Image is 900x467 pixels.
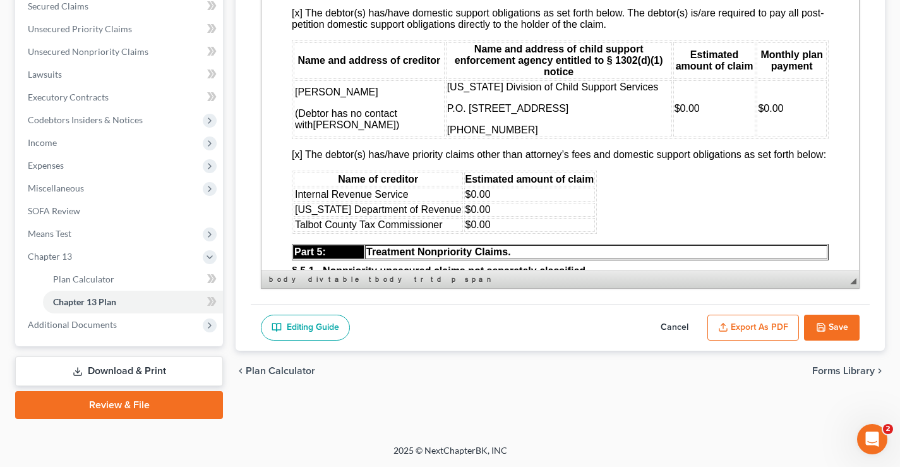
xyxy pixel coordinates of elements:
[236,366,246,376] i: chevron_left
[812,366,885,376] button: Forms Library chevron_right
[33,123,136,145] font: (Debtor has no contact with
[246,366,315,376] span: Plan Calculator
[15,391,223,419] a: Review & File
[28,183,84,193] span: Miscellaneous
[51,134,138,145] span: [PERSON_NAME])
[28,69,62,80] span: Lawsuits
[28,46,148,57] span: Unsecured Nonpriority Claims
[875,366,885,376] i: chevron_right
[105,261,249,272] strong: Treatment Nonpriority Claims.
[28,137,57,148] span: Income
[236,366,315,376] button: chevron_left Plan Calculator
[204,219,229,229] font: $0.00
[366,273,411,286] a: tbody element
[28,114,143,125] span: Codebtors Insiders & Notices
[33,101,117,112] font: [PERSON_NAME]
[804,315,860,341] button: Save
[18,86,223,109] a: Executory Contracts
[18,200,223,222] a: SOFA Review
[33,219,200,229] font: [US_STATE] Department of Revenue
[18,18,223,40] a: Unsecured Priority Claims
[43,291,223,313] a: Chapter 13 Plan
[53,296,116,307] span: Chapter 13 Plan
[90,444,810,467] div: 2025 © NextChapterBK, INC
[414,64,492,86] font: Estimated amount of claim
[413,118,438,128] font: $0.00
[186,118,308,128] span: P.O. [STREET_ADDRESS]
[28,205,80,216] span: SOFA Review
[462,273,496,286] a: span element
[28,228,71,239] span: Means Test
[647,315,702,341] button: Cancel
[30,280,327,291] strong: § 5.1 Nonpriority unsecured claims not separately classified.
[28,251,72,262] span: Chapter 13
[43,268,223,291] a: Plan Calculator
[812,366,875,376] span: Forms Library
[850,278,856,284] span: Resize
[28,1,88,11] span: Secured Claims
[267,273,304,286] a: body element
[261,315,350,341] a: Editing Guide
[204,203,229,214] font: $0.00
[53,274,114,284] span: Plan Calculator
[857,424,887,454] iframe: Intercom live chat
[33,203,147,214] font: Internal Revenue Service
[18,63,223,86] a: Lawsuits
[186,96,397,107] span: [US_STATE] Division of Child Support Services
[28,319,117,330] span: Additional Documents
[28,23,132,34] span: Unsecured Priority Claims
[186,139,277,150] span: [PHONE_NUMBER]
[707,315,799,341] button: Export as PDF
[33,261,64,272] span: Part 5:
[30,164,565,174] font: [x] The debtor(s) has/have priority claims other than attorney’s fees and domestic support obliga...
[204,188,333,199] font: Estimated amount of claim
[28,92,109,102] span: Executory Contracts
[496,118,522,128] font: $0.00
[412,273,427,286] a: tr element
[76,188,157,199] font: Name of creditor
[326,273,365,286] a: table element
[306,273,325,286] a: div element
[883,424,893,434] span: 2
[428,273,448,286] a: td element
[204,234,229,245] font: $0.00
[449,273,461,286] a: p element
[15,356,223,386] a: Download & Print
[499,64,561,86] font: Monthly plan payment
[33,234,181,245] font: Talbot County Tax Commissioner
[28,160,64,171] span: Expenses
[18,40,223,63] a: Unsecured Nonpriority Claims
